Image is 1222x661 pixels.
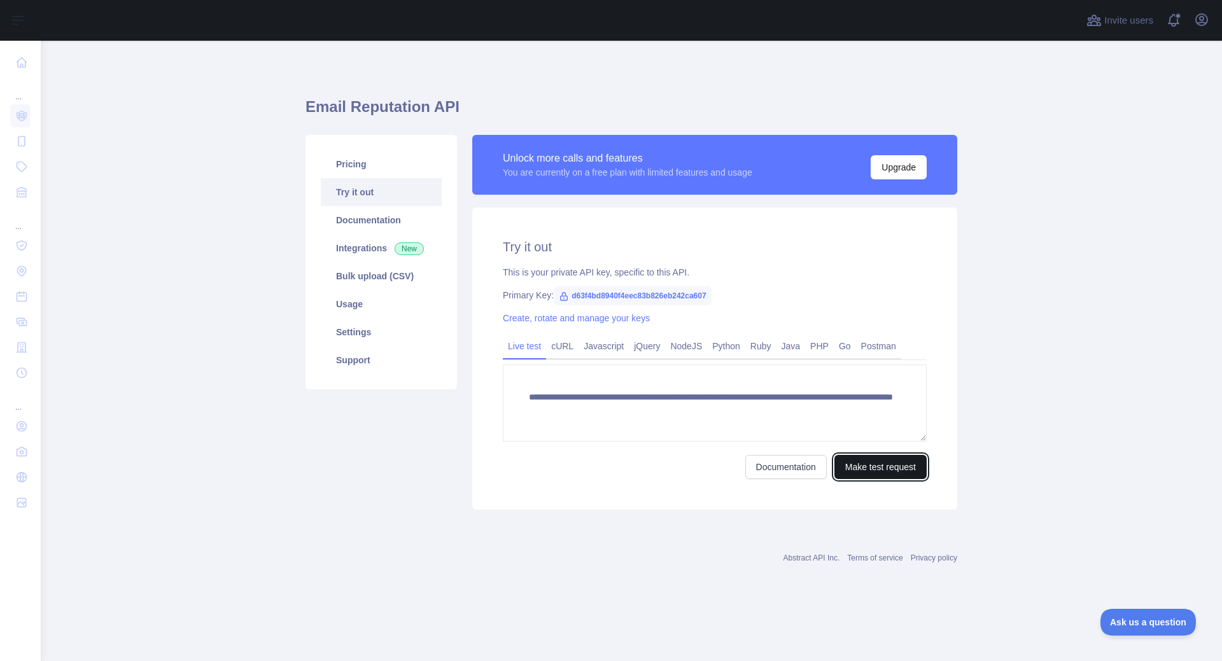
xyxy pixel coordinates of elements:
[503,238,927,256] h2: Try it out
[503,266,927,279] div: This is your private API key, specific to this API.
[554,286,712,305] span: d63f4bd8940f4eec83b826eb242ca607
[745,455,827,479] a: Documentation
[707,336,745,356] a: Python
[10,76,31,102] div: ...
[305,97,957,127] h1: Email Reputation API
[321,234,442,262] a: Integrations New
[503,166,752,179] div: You are currently on a free plan with limited features and usage
[321,150,442,178] a: Pricing
[321,262,442,290] a: Bulk upload (CSV)
[579,336,629,356] a: Javascript
[1100,609,1197,636] iframe: Toggle Customer Support
[834,336,856,356] a: Go
[911,553,957,562] a: Privacy policy
[834,455,927,479] button: Make test request
[321,206,442,234] a: Documentation
[503,313,650,323] a: Create, rotate and manage your keys
[503,289,927,302] div: Primary Key:
[847,553,902,562] a: Terms of service
[10,387,31,412] div: ...
[776,336,806,356] a: Java
[321,178,442,206] a: Try it out
[871,155,927,179] button: Upgrade
[10,206,31,232] div: ...
[546,336,579,356] a: cURL
[629,336,665,356] a: jQuery
[665,336,707,356] a: NodeJS
[321,318,442,346] a: Settings
[1084,10,1156,31] button: Invite users
[745,336,776,356] a: Ruby
[783,553,840,562] a: Abstract API Inc.
[321,290,442,318] a: Usage
[503,336,546,356] a: Live test
[395,242,424,255] span: New
[805,336,834,356] a: PHP
[321,346,442,374] a: Support
[856,336,901,356] a: Postman
[503,151,752,166] div: Unlock more calls and features
[1104,13,1153,28] span: Invite users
